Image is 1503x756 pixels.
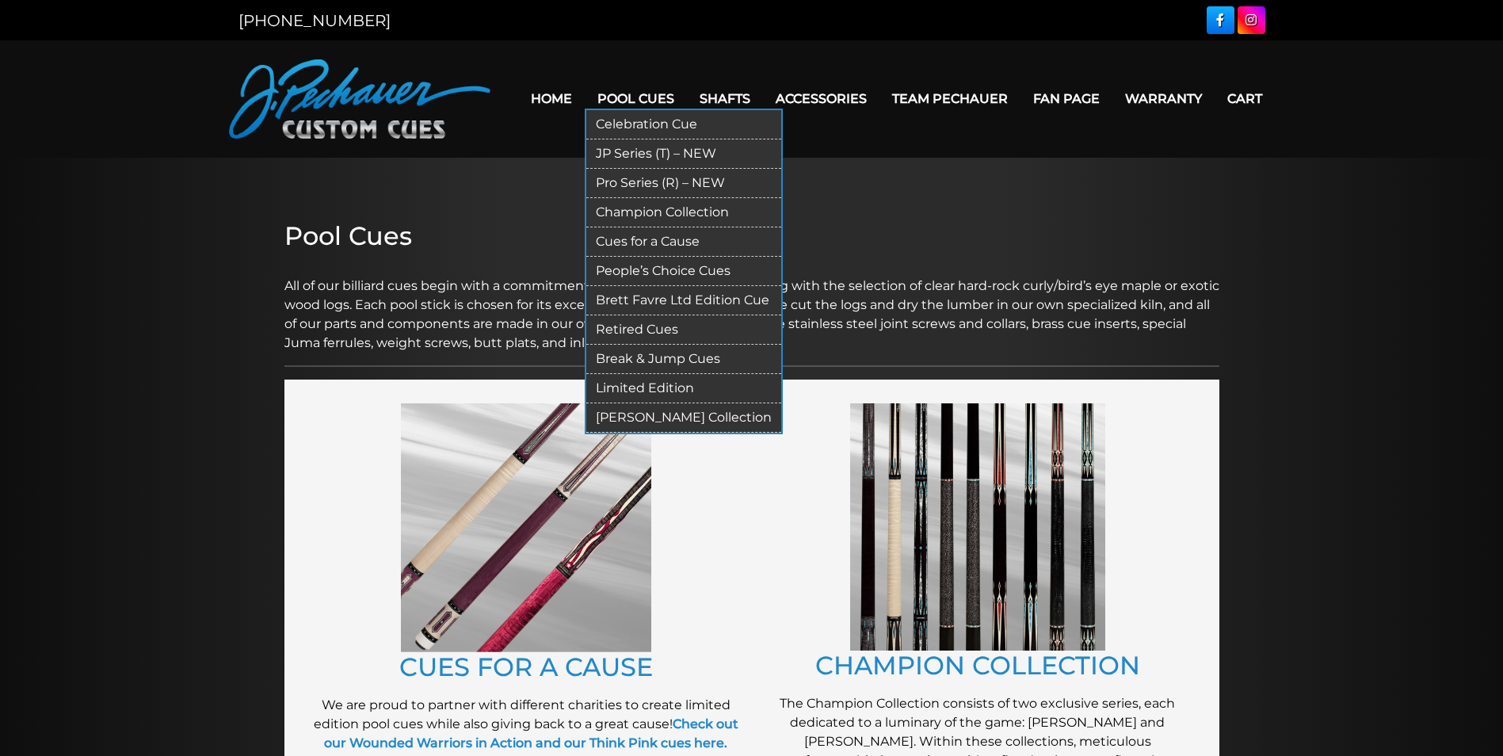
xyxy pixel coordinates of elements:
p: We are proud to partner with different charities to create limited edition pool cues while also g... [308,696,744,753]
a: Shafts [687,78,763,119]
a: People’s Choice Cues [586,257,781,286]
a: Break & Jump Cues [586,345,781,374]
a: Pro Series (R) – NEW [586,169,781,198]
a: Pool Cues [585,78,687,119]
a: Cart [1215,78,1275,119]
a: Accessories [763,78,879,119]
a: Fan Page [1020,78,1112,119]
a: Warranty [1112,78,1215,119]
a: Home [518,78,585,119]
a: Team Pechauer [879,78,1020,119]
a: [PHONE_NUMBER] [238,11,391,30]
a: Retired Cues [586,315,781,345]
a: Champion Collection [586,198,781,227]
a: Limited Edition [586,374,781,403]
h2: Pool Cues [284,221,1219,251]
a: Brett Favre Ltd Edition Cue [586,286,781,315]
a: Celebration Cue [586,110,781,139]
a: Cues for a Cause [586,227,781,257]
a: [PERSON_NAME] Collection [586,403,781,433]
a: CUES FOR A CAUSE [399,651,653,682]
p: All of our billiard cues begin with a commitment to total quality control, starting with the sele... [284,258,1219,353]
a: CHAMPION COLLECTION [815,650,1140,681]
a: JP Series (T) – NEW [586,139,781,169]
img: Pechauer Custom Cues [229,59,490,139]
a: Check out our Wounded Warriors in Action and our Think Pink cues here. [324,716,738,750]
